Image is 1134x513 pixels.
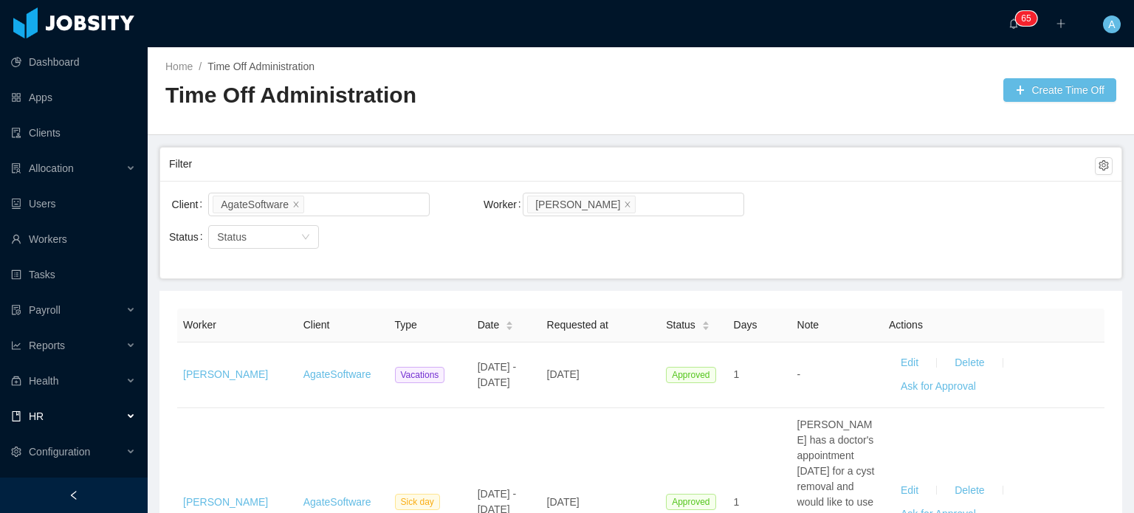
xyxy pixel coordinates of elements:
span: Vacations [395,367,445,383]
button: Edit [889,351,930,375]
div: Sort [505,319,514,329]
i: icon: close [292,200,300,209]
a: [PERSON_NAME] [183,496,268,508]
i: icon: caret-down [506,325,514,329]
a: icon: userWorkers [11,224,136,254]
i: icon: setting [11,447,21,457]
span: A [1108,16,1115,33]
i: icon: caret-up [701,319,709,323]
span: Status [666,317,695,333]
button: Delete [943,478,996,502]
button: icon: plusCreate Time Off [1003,78,1116,102]
i: icon: file-protect [11,305,21,315]
span: [DATE] [547,496,580,508]
span: Type [395,319,417,331]
a: Home [165,61,193,72]
a: icon: robotUsers [11,189,136,218]
a: AgateSoftware [303,496,371,508]
span: [DATE] - [DATE] [478,361,517,388]
label: Status [169,231,209,243]
li: AgateSoftware [213,196,304,213]
span: Worker [183,319,216,331]
input: Worker [639,196,647,213]
span: Status [217,231,247,243]
span: - [797,368,801,380]
a: icon: auditClients [11,118,136,148]
span: [DATE] [547,368,580,380]
span: Approved [666,367,715,383]
label: Worker [484,199,527,210]
a: icon: pie-chartDashboard [11,47,136,77]
i: icon: solution [11,163,21,173]
span: HR [29,410,44,422]
button: Ask for Approval [889,375,988,399]
span: Configuration [29,446,90,458]
i: icon: caret-down [701,325,709,329]
span: Allocation [29,162,74,174]
button: icon: setting [1095,157,1113,175]
i: icon: plus [1056,18,1066,29]
span: 1 [734,368,740,380]
span: Sick day [395,494,440,510]
div: Sort [701,319,710,329]
span: / [199,61,202,72]
div: [PERSON_NAME] [535,196,620,213]
p: 6 [1021,11,1026,26]
a: Time Off Administration [207,61,315,72]
span: Reports [29,340,65,351]
span: Note [797,319,819,331]
i: icon: line-chart [11,340,21,351]
span: Approved [666,494,715,510]
i: icon: caret-up [506,319,514,323]
i: icon: book [11,411,21,421]
sup: 65 [1015,11,1037,26]
label: Client [172,199,209,210]
a: AgateSoftware [303,368,371,380]
input: Client [307,196,315,213]
i: icon: down [301,233,310,243]
i: icon: close [624,200,631,209]
p: 5 [1026,11,1031,26]
span: Health [29,375,58,387]
a: [PERSON_NAME] [183,368,268,380]
button: Edit [889,478,930,502]
span: Client [303,319,330,331]
span: Date [478,317,500,333]
span: Days [734,319,757,331]
div: AgateSoftware [221,196,289,213]
div: Filter [169,151,1095,178]
span: Actions [889,319,923,331]
a: icon: appstoreApps [11,83,136,112]
button: Delete [943,351,996,375]
i: icon: medicine-box [11,376,21,386]
h2: Time Off Administration [165,80,641,111]
span: Payroll [29,304,61,316]
a: icon: profileTasks [11,260,136,289]
i: icon: bell [1008,18,1019,29]
span: Requested at [547,319,608,331]
li: Irice Reyes [527,196,636,213]
span: 1 [734,496,740,508]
